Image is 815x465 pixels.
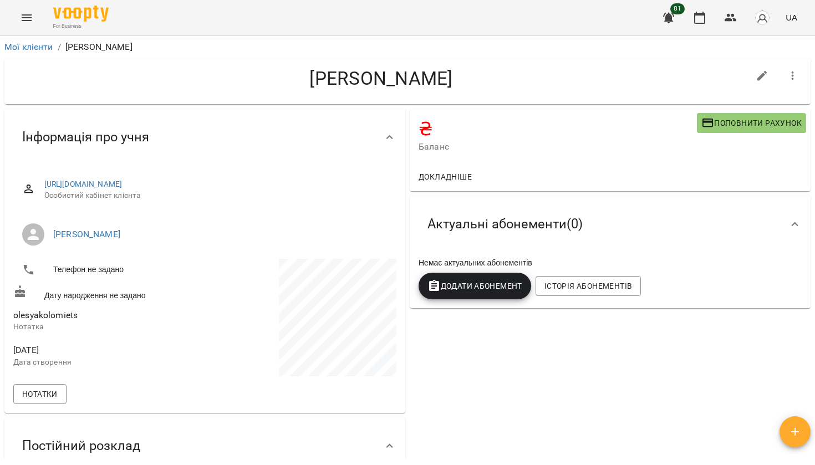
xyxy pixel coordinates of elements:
[427,216,583,233] span: Актуальні абонементи ( 0 )
[427,279,522,293] span: Додати Абонемент
[419,140,697,154] span: Баланс
[13,310,78,320] span: olesyakolomiets
[13,67,749,90] h4: [PERSON_NAME]
[4,109,405,166] div: Інформація про учня
[4,42,53,52] a: Мої клієнти
[13,384,67,404] button: Нотатки
[781,7,802,28] button: UA
[786,12,797,23] span: UA
[697,113,806,133] button: Поповнити рахунок
[419,170,472,183] span: Докладніше
[44,190,388,201] span: Особистий кабінет клієнта
[22,129,149,146] span: Інформація про учня
[670,3,685,14] span: 81
[544,279,632,293] span: Історія абонементів
[755,10,770,25] img: avatar_s.png
[13,259,203,281] li: Телефон не задано
[22,387,58,401] span: Нотатки
[414,167,476,187] button: Докладніше
[53,23,109,30] span: For Business
[416,255,804,270] div: Немає актуальних абонементів
[22,437,140,454] span: Постійний розклад
[53,6,109,22] img: Voopty Logo
[44,180,123,188] a: [URL][DOMAIN_NAME]
[13,357,203,368] p: Дата створення
[701,116,802,130] span: Поповнити рахунок
[13,321,203,333] p: Нотатка
[410,196,811,253] div: Актуальні абонементи(0)
[11,283,205,303] div: Дату народження не задано
[65,40,133,54] p: [PERSON_NAME]
[13,344,203,357] span: [DATE]
[419,117,697,140] h4: ₴
[4,40,811,54] nav: breadcrumb
[53,229,120,239] a: [PERSON_NAME]
[536,276,641,296] button: Історія абонементів
[13,4,40,31] button: Menu
[58,40,61,54] li: /
[419,273,531,299] button: Додати Абонемент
